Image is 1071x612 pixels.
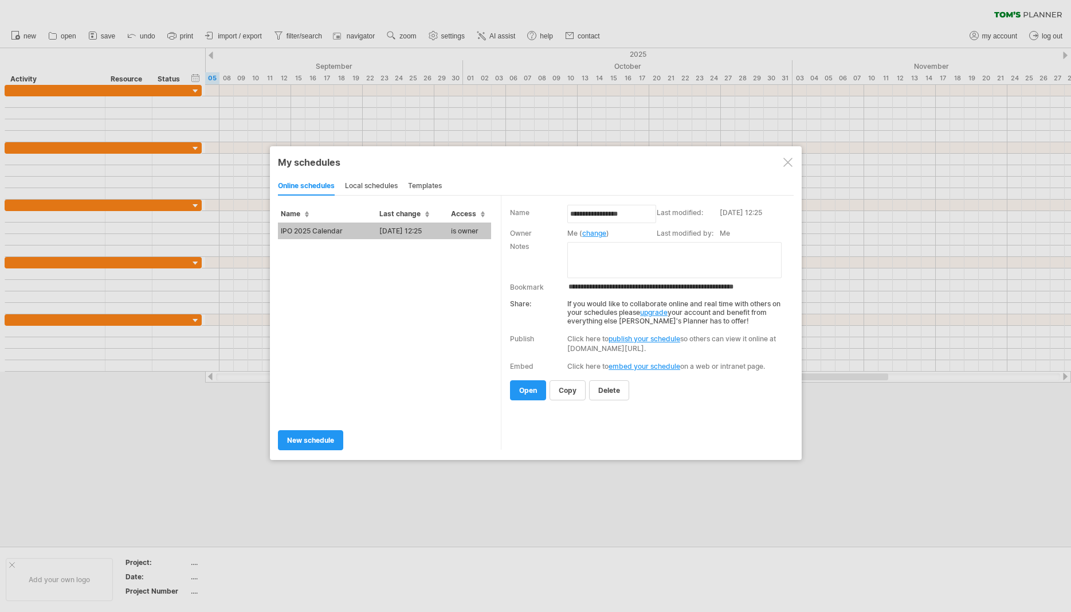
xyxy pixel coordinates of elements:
[510,334,534,343] div: Publish
[598,386,620,395] span: delete
[408,177,442,196] div: templates
[451,209,485,218] span: Access
[720,228,790,241] td: Me
[657,207,720,228] td: Last modified:
[448,223,491,239] td: is owner
[510,362,533,371] div: Embed
[510,294,786,325] div: If you would like to collaborate online and real time with others on your schedules please your a...
[589,380,629,400] a: delete
[510,241,567,279] td: Notes
[582,229,606,237] a: change
[510,279,567,294] td: Bookmark
[278,430,343,450] a: new schedule
[278,177,335,196] div: online schedules
[278,223,376,239] td: IPO 2025 Calendar
[510,380,546,400] a: open
[345,177,398,196] div: local schedules
[657,228,720,241] td: Last modified by:
[510,228,567,241] td: Owner
[567,229,651,237] div: Me ( )
[720,207,790,228] td: [DATE] 12:25
[559,386,576,395] span: copy
[510,299,531,308] strong: Share:
[379,209,429,218] span: Last change
[567,362,786,371] div: Click here to on a web or intranet page.
[278,157,794,168] div: My schedules
[609,362,680,371] a: embed your schedule
[510,207,567,228] td: Name
[550,380,586,400] a: copy
[519,386,537,395] span: open
[281,209,309,218] span: Name
[567,334,786,353] div: Click here to so others can view it online at [DOMAIN_NAME][URL].
[609,334,680,343] a: publish your schedule
[640,308,668,317] a: upgrade
[376,223,448,239] td: [DATE] 12:25
[287,436,334,445] span: new schedule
